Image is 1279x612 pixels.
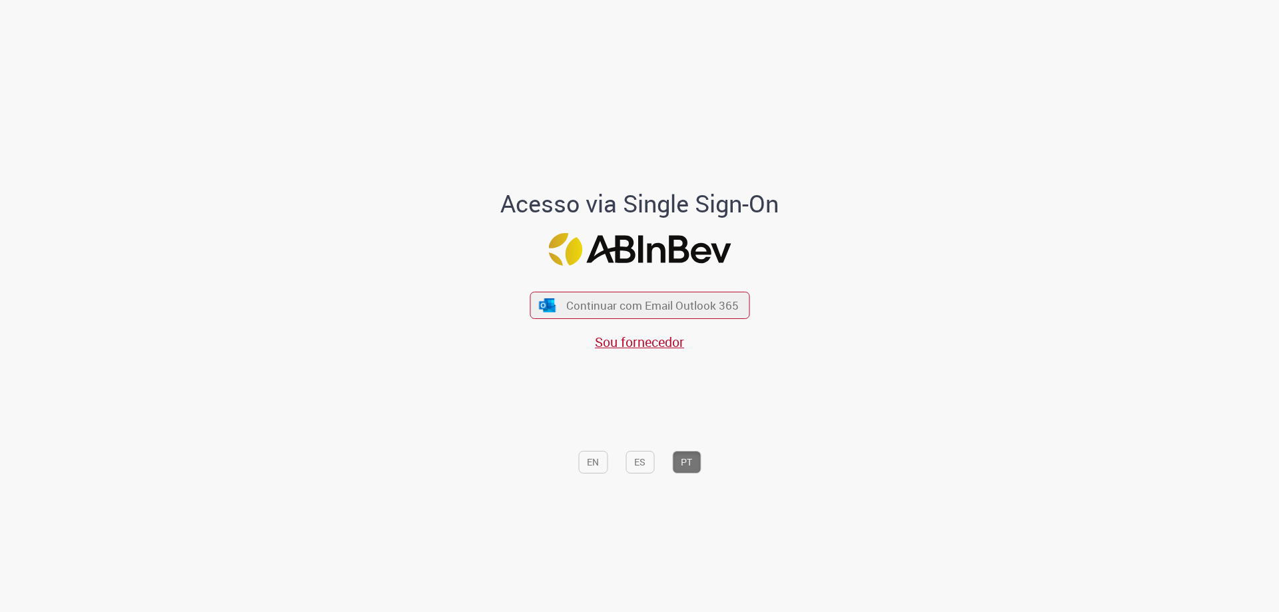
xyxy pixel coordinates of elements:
button: PT [672,451,701,473]
button: ES [626,451,654,473]
img: ícone Azure/Microsoft 360 [538,298,557,312]
h1: Acesso via Single Sign-On [455,190,825,217]
button: EN [578,451,608,473]
a: Sou fornecedor [595,333,684,351]
img: Logo ABInBev [548,233,731,266]
button: ícone Azure/Microsoft 360 Continuar com Email Outlook 365 [530,292,749,319]
span: Continuar com Email Outlook 365 [566,298,739,313]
